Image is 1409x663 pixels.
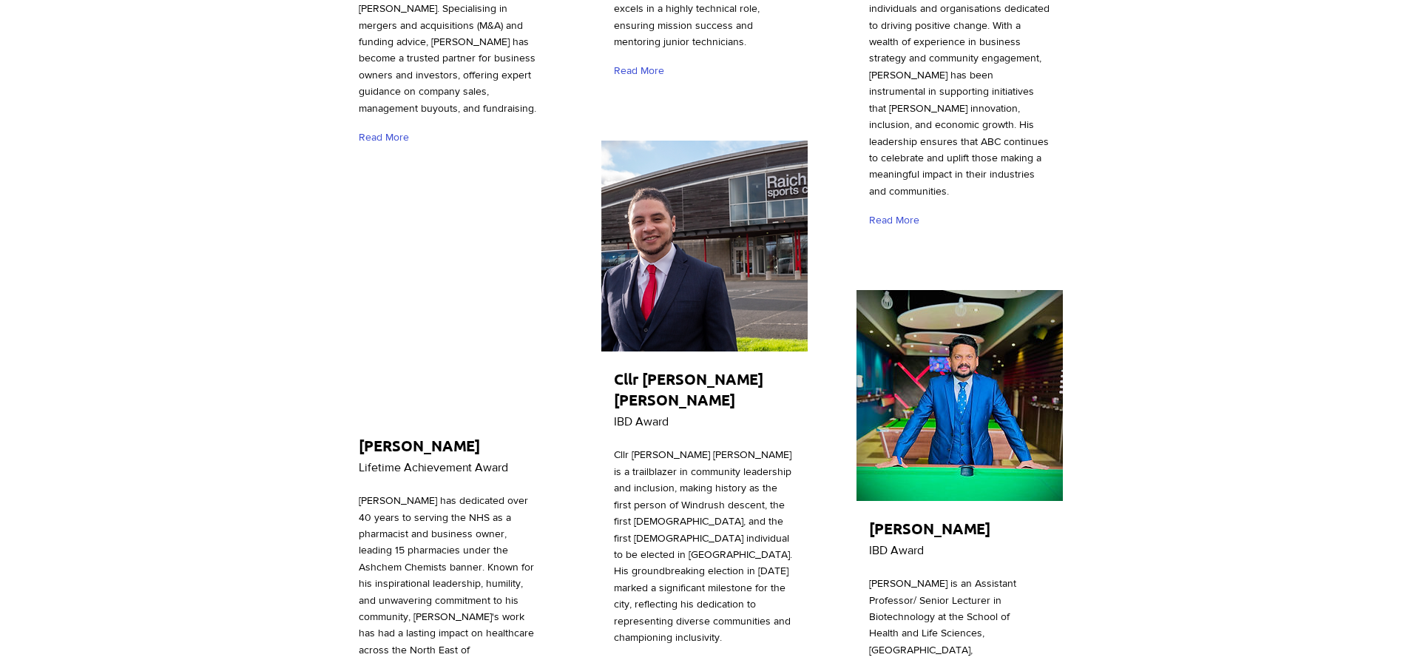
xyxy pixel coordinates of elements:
[614,58,671,84] a: Read More
[346,207,553,418] img: Ash Aggarwal
[601,141,808,351] img: Cllr Stephen Lewis Elms
[359,461,508,474] span: Lifetime Achievement Award
[359,124,416,150] a: Read More
[359,436,480,455] span: [PERSON_NAME]
[614,64,664,78] span: Read More
[614,415,669,428] span: IBD Award
[869,544,924,556] span: IBD Award
[359,130,409,145] span: Read More
[614,448,792,642] span: Cllr [PERSON_NAME] [PERSON_NAME] is a trailblazer in community leadership and inclusion, making h...
[856,290,1063,501] img: Dr Sreejith Raveendran
[869,213,919,228] span: Read More
[614,369,763,409] span: Cllr [PERSON_NAME] [PERSON_NAME]
[869,207,926,233] a: Read More
[869,519,990,538] span: [PERSON_NAME]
